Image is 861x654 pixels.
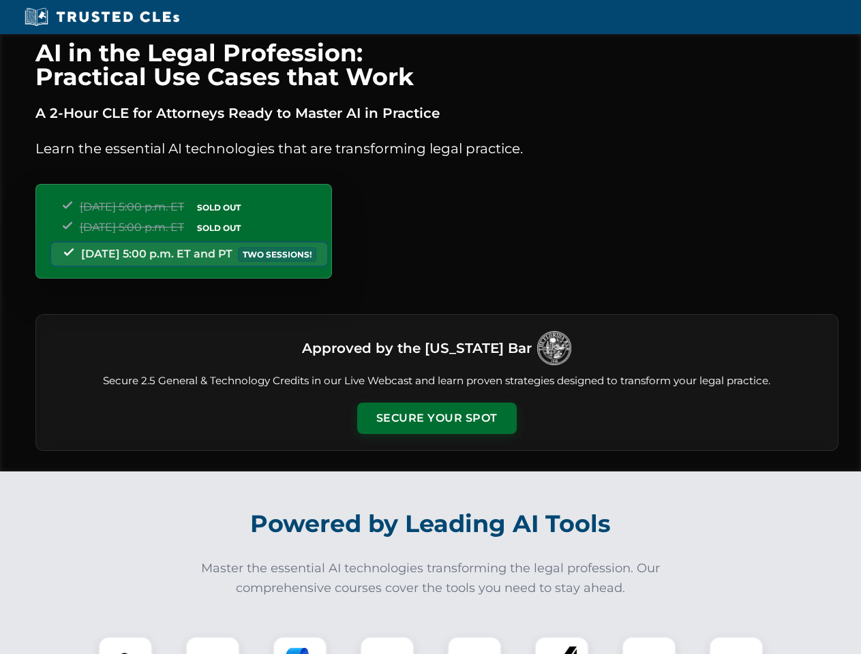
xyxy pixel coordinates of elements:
button: Secure Your Spot [357,403,517,434]
p: Secure 2.5 General & Technology Credits in our Live Webcast and learn proven strategies designed ... [52,373,821,389]
h1: AI in the Legal Profession: Practical Use Cases that Work [35,41,839,89]
span: SOLD OUT [192,200,245,215]
span: [DATE] 5:00 p.m. ET [80,200,184,213]
p: A 2-Hour CLE for Attorneys Ready to Master AI in Practice [35,102,839,124]
p: Learn the essential AI technologies that are transforming legal practice. [35,138,839,159]
h3: Approved by the [US_STATE] Bar [302,336,532,360]
span: SOLD OUT [192,221,245,235]
img: Logo [537,331,571,365]
img: Trusted CLEs [20,7,183,27]
p: Master the essential AI technologies transforming the legal profession. Our comprehensive courses... [192,559,669,598]
h2: Powered by Leading AI Tools [53,500,809,548]
span: [DATE] 5:00 p.m. ET [80,221,184,234]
